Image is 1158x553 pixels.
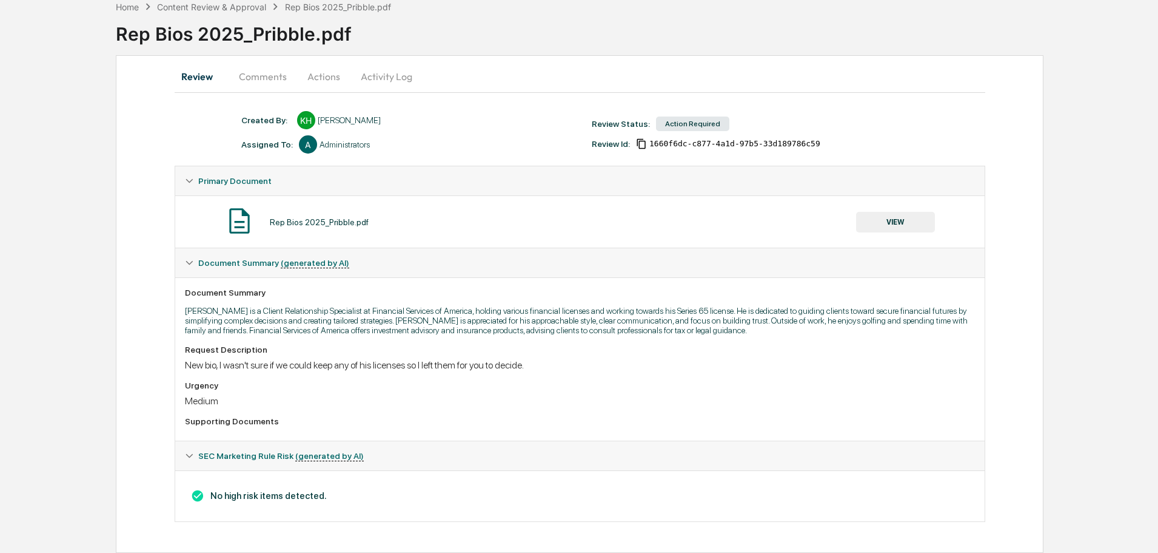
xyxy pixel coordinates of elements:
[116,13,1158,45] div: Rep Bios 2025_Pribble.pdf
[318,115,381,125] div: [PERSON_NAME]
[175,195,985,248] div: Primary Document
[185,416,975,426] div: Supporting Documents
[7,32,81,54] a: 🔎Data Lookup
[116,2,139,12] div: Home
[12,38,22,48] div: 🔎
[198,451,364,461] span: SEC Marketing Rule Risk
[175,62,229,91] button: Review
[856,212,935,232] button: VIEW
[320,140,370,149] div: Administrators
[592,139,630,149] div: Review Id:
[83,9,155,31] a: 🗄️Attestations
[285,2,391,12] div: Rep Bios 2025_Pribble.pdf
[185,395,975,407] div: Medium
[85,66,147,76] a: Powered byPylon
[24,14,78,26] span: Preclearance
[241,115,291,125] div: Created By: ‎ ‎
[592,119,650,129] div: Review Status:
[175,62,985,91] div: secondary tabs example
[185,489,975,503] h3: No high risk items detected.
[299,135,317,154] div: A
[175,441,985,470] div: SEC Marketing Rule Risk (generated by AI)
[185,359,975,371] div: New bio, I wasn't sure if we could keep any of his licenses so I left them for you to decide.
[295,451,364,461] u: (generated by AI)
[100,14,150,26] span: Attestations
[649,139,820,149] span: 1660f6dc-c877-4a1d-97b5-33d189786c59
[175,277,985,441] div: Document Summary (generated by AI)
[157,2,266,12] div: Content Review & Approval
[175,166,985,195] div: Primary Document
[185,345,975,355] div: Request Description
[241,140,293,149] div: Assigned To:
[351,62,422,91] button: Activity Log
[229,62,296,91] button: Comments
[656,117,729,131] div: Action Required
[297,111,315,129] div: KH
[175,248,985,277] div: Document Summary (generated by AI)
[198,176,272,186] span: Primary Document
[185,306,975,335] p: [PERSON_NAME] is a Client Relationship Specialist at Financial Services of America, holding vario...
[12,15,22,25] div: 🖐️
[281,258,349,268] u: (generated by AI)
[224,206,255,236] img: Document Icon
[296,62,351,91] button: Actions
[24,37,76,49] span: Data Lookup
[7,9,83,31] a: 🖐️Preclearance
[121,67,147,76] span: Pylon
[175,470,985,521] div: Document Summary (generated by AI)
[198,258,349,268] span: Document Summary
[270,217,369,227] div: Rep Bios 2025_Pribble.pdf
[185,288,975,297] div: Document Summary
[185,381,975,390] div: Urgency
[636,138,647,149] span: Copy Id
[88,15,98,25] div: 🗄️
